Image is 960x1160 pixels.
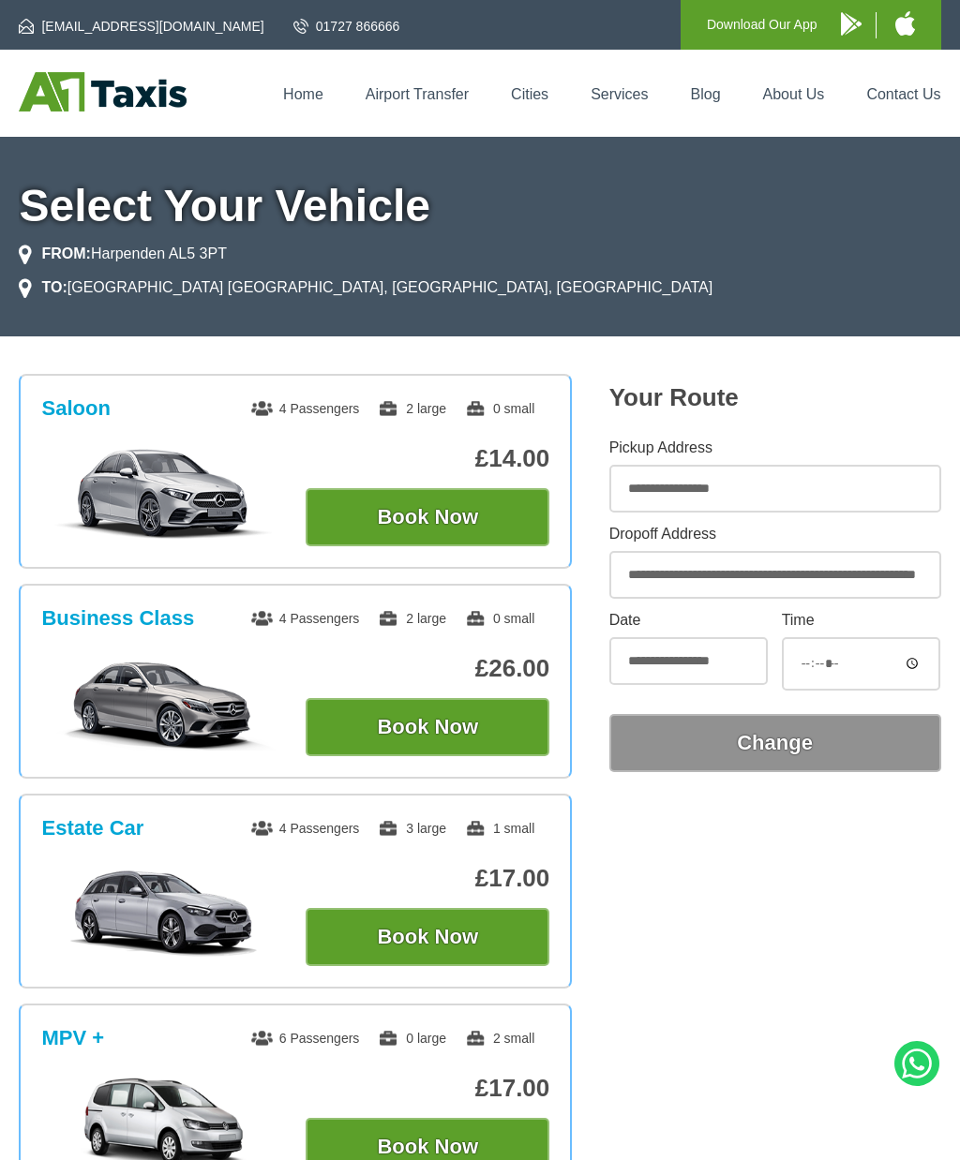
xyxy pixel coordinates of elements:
span: 2 large [378,611,446,626]
h3: Estate Car [41,816,143,840]
button: Book Now [306,908,549,966]
p: £17.00 [306,1074,549,1103]
span: 2 large [378,401,446,416]
p: £17.00 [306,864,549,893]
span: 0 small [465,611,534,626]
h2: Your Route [609,383,941,412]
h3: Business Class [41,606,194,631]
h3: Saloon [41,396,110,421]
span: 6 Passengers [251,1031,360,1046]
span: 2 small [465,1031,534,1046]
a: [EMAIL_ADDRESS][DOMAIN_NAME] [19,17,263,36]
label: Time [782,613,941,628]
a: Services [591,86,648,102]
button: Book Now [306,488,549,546]
strong: TO: [41,279,67,295]
img: A1 Taxis St Albans LTD [19,72,187,112]
h1: Select Your Vehicle [19,184,940,229]
span: 0 large [378,1031,446,1046]
label: Dropoff Address [609,527,941,542]
span: 4 Passengers [251,611,360,626]
span: 1 small [465,821,534,836]
li: Harpenden AL5 3PT [19,243,226,265]
a: Contact Us [866,86,940,102]
span: 4 Passengers [251,401,360,416]
img: A1 Taxis Android App [841,12,862,36]
a: Blog [691,86,721,102]
img: Estate Car [41,867,285,960]
a: Home [283,86,323,102]
a: Cities [511,86,548,102]
h3: MPV + [41,1026,104,1050]
img: Business Class [41,657,285,751]
p: £14.00 [306,444,549,473]
li: [GEOGRAPHIC_DATA] [GEOGRAPHIC_DATA], [GEOGRAPHIC_DATA], [GEOGRAPHIC_DATA] [19,276,712,299]
a: Airport Transfer [366,86,469,102]
img: Saloon [41,447,285,541]
label: Date [609,613,769,628]
button: Change [609,714,941,772]
a: 01727 866666 [293,17,400,36]
label: Pickup Address [609,440,941,455]
img: A1 Taxis iPhone App [895,11,915,36]
span: 3 large [378,821,446,836]
a: About Us [763,86,825,102]
span: 4 Passengers [251,821,360,836]
p: Download Our App [707,13,817,37]
strong: FROM: [41,245,90,261]
button: Book Now [306,698,549,756]
p: £26.00 [306,654,549,683]
span: 0 small [465,401,534,416]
